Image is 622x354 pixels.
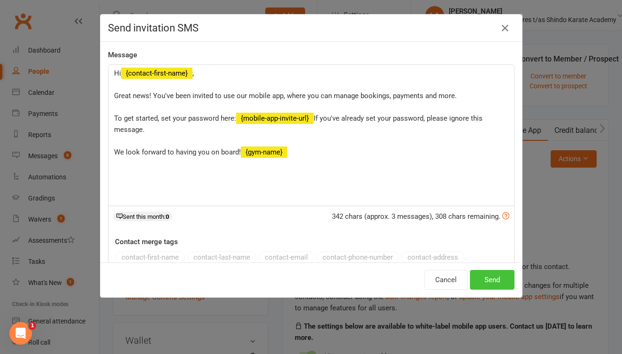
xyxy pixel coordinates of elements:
span: Hi [114,69,121,77]
button: Close [498,21,513,36]
div: Sent this month: [113,212,172,221]
span: , Great news! You've been invited to use our mobile app, where you can manage bookings, payments ... [114,69,457,123]
h4: Send invitation SMS [108,22,514,34]
button: Send [470,270,514,290]
div: 342 chars (approx. 3 messages), 308 chars remaining. [332,211,509,222]
label: Message [108,49,137,61]
button: Cancel [424,270,468,290]
strong: 0 [166,213,169,220]
iframe: Intercom live chat [9,322,32,345]
span: 1 [29,322,36,330]
label: Contact merge tags [115,236,178,247]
